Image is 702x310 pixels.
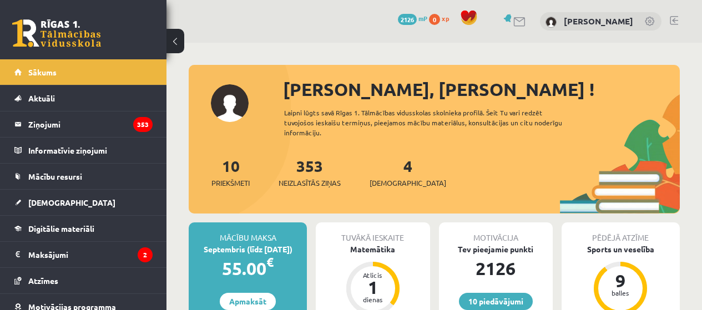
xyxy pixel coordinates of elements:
legend: Maksājumi [28,242,153,267]
span: [DEMOGRAPHIC_DATA] [28,197,115,207]
i: 353 [133,117,153,132]
div: Motivācija [439,222,553,243]
div: 1 [356,278,390,296]
a: 10Priekšmeti [211,156,250,189]
a: [PERSON_NAME] [564,16,633,27]
a: Rīgas 1. Tālmācības vidusskola [12,19,101,47]
i: 2 [138,247,153,262]
a: 353Neizlasītās ziņas [279,156,341,189]
div: 55.00 [189,255,307,282]
div: 9 [604,272,637,289]
span: 0 [429,14,440,25]
a: 0 xp [429,14,454,23]
span: Neizlasītās ziņas [279,177,341,189]
span: € [266,254,274,270]
div: Pēdējā atzīme [562,222,680,243]
div: 2126 [439,255,553,282]
a: 2126 mP [398,14,427,23]
div: Atlicis [356,272,390,278]
legend: Informatīvie ziņojumi [28,138,153,163]
div: Mācību maksa [189,222,307,243]
div: [PERSON_NAME], [PERSON_NAME] ! [283,76,680,103]
div: Matemātika [316,243,430,255]
a: Apmaksāt [220,293,276,310]
div: Laipni lūgts savā Rīgas 1. Tālmācības vidusskolas skolnieka profilā. Šeit Tu vari redzēt tuvojošo... [284,108,579,138]
span: [DEMOGRAPHIC_DATA] [370,177,446,189]
a: Sākums [14,59,153,85]
span: Aktuāli [28,93,55,103]
a: 4[DEMOGRAPHIC_DATA] [370,156,446,189]
a: Digitālie materiāli [14,216,153,241]
a: Informatīvie ziņojumi [14,138,153,163]
legend: Ziņojumi [28,111,153,137]
a: Ziņojumi353 [14,111,153,137]
span: Sākums [28,67,57,77]
span: Priekšmeti [211,177,250,189]
span: 2126 [398,14,417,25]
div: Septembris (līdz [DATE]) [189,243,307,255]
a: Aktuāli [14,85,153,111]
span: xp [442,14,449,23]
a: 10 piedāvājumi [459,293,533,310]
div: balles [604,289,637,296]
a: Atzīmes [14,268,153,293]
div: dienas [356,296,390,303]
span: Digitālie materiāli [28,223,94,233]
div: Sports un veselība [562,243,680,255]
span: mP [418,14,427,23]
img: Kristīne Vazdiķe [546,17,557,28]
a: Maksājumi2 [14,242,153,267]
span: Mācību resursi [28,171,82,181]
div: Tuvākā ieskaite [316,222,430,243]
span: Atzīmes [28,276,58,286]
div: Tev pieejamie punkti [439,243,553,255]
a: [DEMOGRAPHIC_DATA] [14,190,153,215]
a: Mācību resursi [14,164,153,189]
